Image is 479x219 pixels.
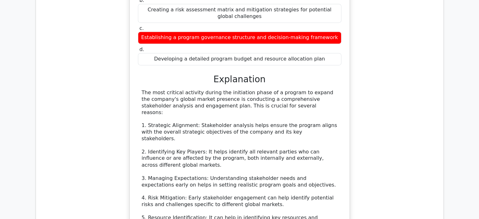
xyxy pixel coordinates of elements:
span: c. [140,25,144,31]
span: d. [140,46,144,52]
div: Creating a risk assessment matrix and mitigation strategies for potential global challenges [138,4,341,23]
div: Establishing a program governance structure and decision-making framework [138,32,341,44]
h3: Explanation [142,74,338,85]
div: Developing a detailed program budget and resource allocation plan [138,53,341,65]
